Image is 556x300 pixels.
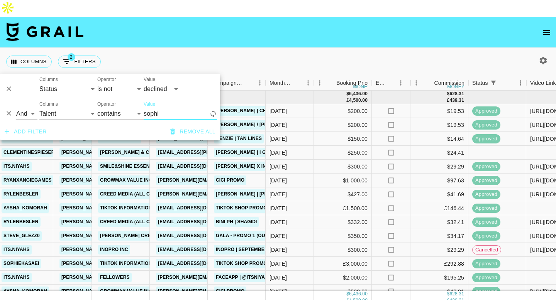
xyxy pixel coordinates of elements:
div: Sep '25 [270,288,287,295]
div: Booking Price [336,76,370,91]
a: rylenbesler [2,217,41,227]
a: [EMAIL_ADDRESS][DOMAIN_NAME] [156,217,242,227]
div: £3,000.00 [314,257,372,271]
span: approved [472,288,500,295]
div: money [353,84,371,89]
a: [PERSON_NAME][EMAIL_ADDRESS][DOMAIN_NAME] [156,175,282,185]
a: [PERSON_NAME][EMAIL_ADDRESS][DOMAIN_NAME] [59,231,185,241]
div: $332.00 [314,215,372,229]
div: $300.00 [314,243,372,257]
div: $48.81 [410,285,468,298]
div: $500.00 [314,285,372,298]
div: Sep '25 [270,163,287,170]
a: [PERSON_NAME][EMAIL_ADDRESS][DOMAIN_NAME] [59,273,185,282]
div: $32.41 [410,215,468,229]
button: Sort [243,78,254,88]
span: approved [472,260,500,268]
div: Sep '25 [270,190,287,198]
a: [EMAIL_ADDRESS][DOMAIN_NAME] [156,203,242,213]
div: £ [447,97,450,104]
div: $19.53 [410,118,468,132]
select: Logic operator [16,108,37,120]
div: $300.00 [314,160,372,174]
span: cancelled [473,246,501,254]
a: Smile&Shine Essentials INC [98,162,175,171]
a: GALA - Promo 1 (Outro) [214,231,279,241]
button: Menu [314,77,325,89]
a: [PERSON_NAME][EMAIL_ADDRESS][DOMAIN_NAME] [156,189,282,199]
button: Add filter [2,125,50,139]
a: [PERSON_NAME] | [PERSON_NAME] [214,189,301,199]
a: rylenbesler [2,189,41,199]
div: Sep '25 [270,107,287,115]
button: Delete [3,83,15,94]
div: $19.53 [410,104,468,118]
div: Month Due [270,76,292,91]
div: £ [346,97,349,104]
div: $ [346,291,349,298]
button: Show filters [58,56,101,68]
a: its.niyahs [2,245,32,254]
a: [PERSON_NAME][EMAIL_ADDRESS] [156,273,243,282]
button: Menu [515,77,526,89]
div: Sep '25 [270,135,287,143]
span: approved [472,108,500,115]
button: Select columns [6,56,52,68]
button: Menu [302,77,314,89]
div: 628.31 [449,291,464,298]
a: [EMAIL_ADDRESS][DOMAIN_NAME] [156,231,242,241]
button: Sort [386,78,397,88]
a: [PERSON_NAME] & Co LLC [98,148,165,157]
div: $41.69 [410,187,468,201]
div: $250.00 [314,146,372,160]
a: aysha_komorah [2,287,49,296]
button: Sort [499,78,510,88]
a: its.niyahs [2,273,32,282]
button: Menu [395,77,407,89]
a: sophiekasaei [2,259,41,268]
a: [PERSON_NAME][EMAIL_ADDRESS][DOMAIN_NAME] [59,175,185,185]
a: GrowMax Value Inc [98,175,154,185]
a: BINI PH | Shagidi [214,217,259,227]
div: $1,000.00 [314,174,372,187]
div: $200.00 [314,104,372,118]
a: GrowMax Value Inc [98,287,154,296]
div: Campaign (Type) [208,76,266,91]
div: Sep '25 [270,149,287,157]
a: aysha_komorah [2,203,49,213]
a: ryanxangiegames [2,175,54,185]
div: $24.41 [410,146,468,160]
a: [PERSON_NAME][EMAIL_ADDRESS][DOMAIN_NAME] [59,217,185,227]
div: Sep '25 [270,274,287,281]
div: Expenses: Remove Commission? [372,76,410,91]
div: Status [468,76,526,91]
div: 6,436.00 [349,91,368,97]
div: Video Link [530,76,556,91]
img: Grail Talent [6,22,83,41]
div: Status [472,76,488,91]
div: $350.00 [314,229,372,243]
div: $29.29 [410,160,468,174]
button: Show filters [488,78,499,88]
a: [EMAIL_ADDRESS][DOMAIN_NAME] [156,162,242,171]
a: [PERSON_NAME][EMAIL_ADDRESS][DOMAIN_NAME] [59,148,185,157]
div: $97.63 [410,174,468,187]
div: $ [447,91,450,97]
div: $ [346,91,349,97]
div: £146.44 [410,201,468,215]
span: approved [472,205,500,212]
label: Value [144,101,155,108]
label: Columns [39,101,58,108]
span: approved [472,135,500,143]
div: 1 active filter [488,78,499,88]
a: [PERSON_NAME][EMAIL_ADDRESS][DOMAIN_NAME] [59,189,185,199]
span: 2 [68,53,75,61]
a: Creed Media (All Campaigns) [98,217,178,227]
a: TikTok Shop Promotion [GEOGRAPHIC_DATA] | [PERSON_NAME] [214,259,376,268]
label: Value [144,76,155,83]
div: money [447,84,464,89]
div: $427.00 [314,187,372,201]
a: TikTok Shop Promotion [GEOGRAPHIC_DATA] | Aysha [214,203,352,213]
div: Expenses: Remove Commission? [376,76,386,91]
span: approved [472,274,500,281]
